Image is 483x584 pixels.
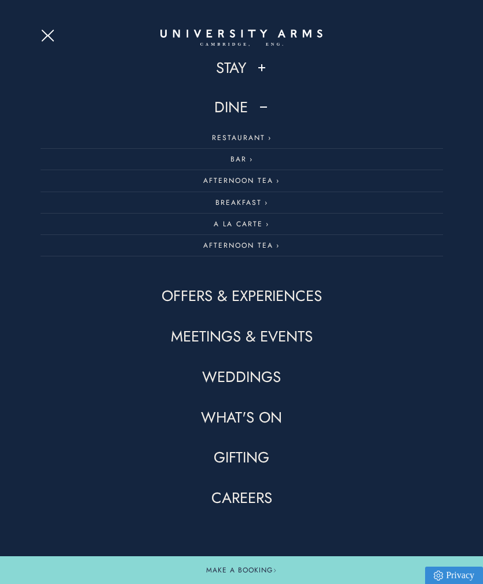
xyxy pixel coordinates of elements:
a: A La Carte [41,214,443,235]
button: Open Menu [41,29,58,38]
a: Breakfast [41,192,443,214]
a: Privacy [425,567,483,584]
a: Afternoon Tea [41,235,443,256]
a: Offers & Experiences [162,286,322,306]
button: Show/Hide Child Menu [256,62,268,74]
a: Gifting [214,447,269,467]
a: Careers [211,488,272,508]
a: Weddings [202,367,281,387]
span: Make a Booking [206,565,277,575]
a: Stay [216,58,246,78]
img: Arrow icon [273,568,277,572]
a: Restaurant [41,127,443,149]
button: Show/Hide Child Menu [258,101,269,113]
a: Dine [214,97,248,117]
a: Afternoon Tea [41,170,443,192]
a: Bar [41,149,443,170]
a: Meetings & Events [171,326,313,346]
a: What's On [201,407,282,427]
a: Home [160,30,323,47]
img: Privacy [434,571,443,581]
